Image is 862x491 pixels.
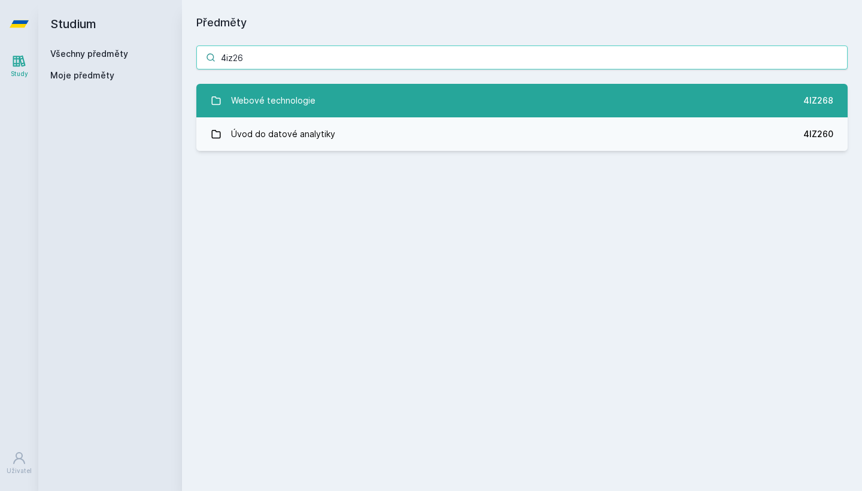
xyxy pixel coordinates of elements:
[231,122,335,146] div: Úvod do datové analytiky
[803,95,833,107] div: 4IZ268
[2,48,36,84] a: Study
[803,128,833,140] div: 4IZ260
[196,14,848,31] h1: Předměty
[2,445,36,481] a: Uživatel
[50,69,114,81] span: Moje předměty
[7,466,32,475] div: Uživatel
[11,69,28,78] div: Study
[196,84,848,117] a: Webové technologie 4IZ268
[196,46,848,69] input: Název nebo ident předmětu…
[231,89,315,113] div: Webové technologie
[196,117,848,151] a: Úvod do datové analytiky 4IZ260
[50,49,128,59] a: Všechny předměty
